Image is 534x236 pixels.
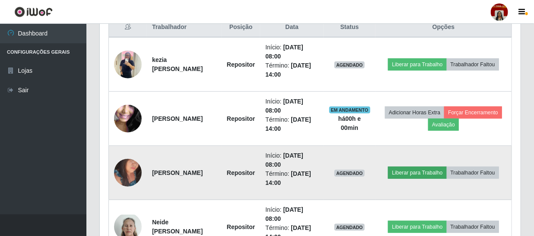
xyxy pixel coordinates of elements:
button: Liberar para Trabalho [388,58,446,71]
li: Término: [265,61,318,79]
span: EM ANDAMENTO [329,107,370,113]
strong: Neide [PERSON_NAME] [152,219,203,235]
time: [DATE] 08:00 [265,44,303,60]
button: Liberar para Trabalho [388,167,446,179]
li: Início: [265,205,318,223]
button: Avaliação [428,119,459,131]
strong: kezia [PERSON_NAME] [152,56,203,72]
li: Término: [265,169,318,188]
time: [DATE] 08:00 [265,152,303,168]
button: Forçar Encerramento [444,107,502,119]
button: Trabalhador Faltou [447,167,499,179]
strong: [PERSON_NAME] [152,115,203,122]
span: AGENDADO [334,224,365,231]
th: Trabalhador [147,17,222,38]
th: Status [324,17,375,38]
strong: [PERSON_NAME] [152,169,203,176]
span: AGENDADO [334,170,365,177]
img: 1754049721620.jpeg [114,46,142,83]
time: [DATE] 08:00 [265,98,303,114]
li: Início: [265,97,318,115]
li: Início: [265,43,318,61]
li: Término: [265,115,318,133]
button: Trabalhador Faltou [447,221,499,233]
strong: Repositor [227,115,255,122]
img: 1746055016214.jpeg [114,88,142,150]
strong: Repositor [227,223,255,230]
li: Início: [265,151,318,169]
button: Trabalhador Faltou [447,58,499,71]
strong: há 00 h e 00 min [338,115,361,131]
th: Opções [375,17,512,38]
strong: Repositor [227,169,255,176]
button: Adicionar Horas Extra [385,107,444,119]
time: [DATE] 08:00 [265,206,303,222]
th: Data [260,17,324,38]
button: Liberar para Trabalho [388,221,446,233]
span: AGENDADO [334,61,365,68]
th: Posição [222,17,260,38]
img: CoreUI Logo [14,6,53,17]
strong: Repositor [227,61,255,68]
img: 1754358574764.jpeg [114,154,142,191]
